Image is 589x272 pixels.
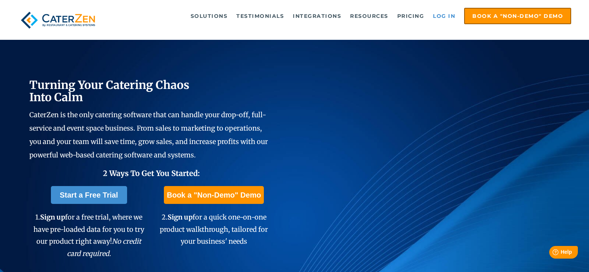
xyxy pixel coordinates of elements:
[464,8,571,24] a: Book a "Non-Demo" Demo
[33,213,144,257] span: 1. for a free trial, where we have pre-loaded data for you to try our product right away!
[29,78,190,104] span: Turning Your Catering Chaos Into Calm
[40,213,65,221] span: Sign up
[289,9,345,23] a: Integrations
[160,213,268,246] span: 2. for a quick one-on-one product walkthrough, tailored for your business' needs
[112,8,571,24] div: Navigation Menu
[429,9,459,23] a: Log in
[67,237,142,257] em: No credit card required.
[51,186,127,204] a: Start a Free Trial
[394,9,428,23] a: Pricing
[29,111,268,159] span: CaterZen is the only catering software that can handle your drop-off, full-service and event spac...
[233,9,288,23] a: Testimonials
[164,186,264,204] a: Book a "Non-Demo" Demo
[187,9,232,23] a: Solutions
[523,243,581,264] iframe: Help widget launcher
[18,8,98,32] img: caterzen
[346,9,392,23] a: Resources
[103,169,200,178] span: 2 Ways To Get You Started:
[168,213,192,221] span: Sign up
